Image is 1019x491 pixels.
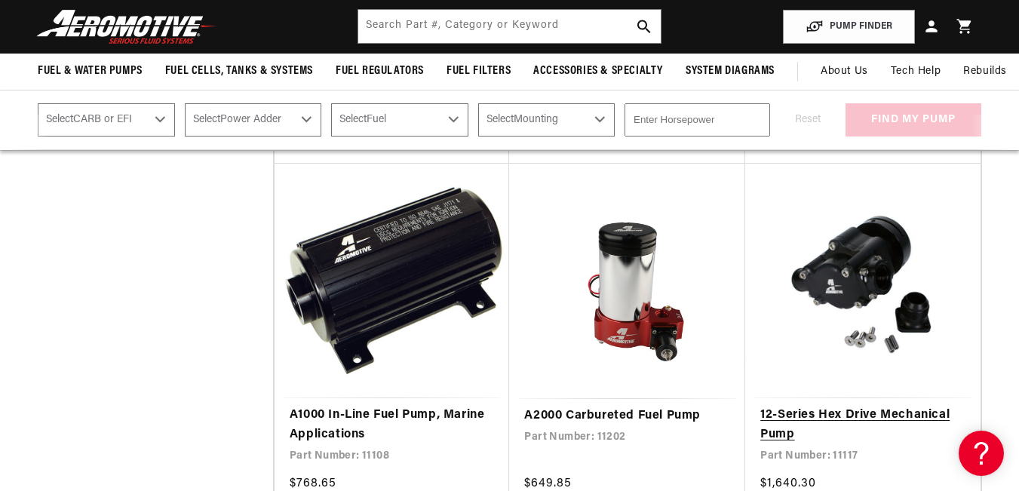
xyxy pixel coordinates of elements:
select: Fuel [331,103,468,137]
span: Tech Help [891,63,941,80]
a: 12-Series Hex Drive Mechanical Pump [760,406,965,444]
span: Fuel Cells, Tanks & Systems [165,63,313,79]
select: CARB or EFI [38,103,175,137]
select: Power Adder [185,103,322,137]
a: A1000 In-Line Fuel Pump, Marine Applications [290,406,495,444]
button: search button [628,10,661,43]
a: About Us [809,54,879,90]
span: Fuel & Water Pumps [38,63,143,79]
img: Aeromotive [32,9,221,44]
span: Fuel Regulators [336,63,424,79]
summary: Fuel & Water Pumps [26,54,154,89]
input: Enter Horsepower [625,103,770,137]
summary: Fuel Cells, Tanks & Systems [154,54,324,89]
span: Rebuilds [963,63,1007,80]
span: System Diagrams [686,63,775,79]
span: About Us [821,66,868,77]
input: Search by Part Number, Category or Keyword [358,10,661,43]
span: Fuel Filters [447,63,511,79]
button: PUMP FINDER [783,10,915,44]
summary: Accessories & Specialty [522,54,674,89]
span: Accessories & Specialty [533,63,663,79]
a: A2000 Carbureted Fuel Pump [524,407,730,426]
summary: Tech Help [879,54,952,90]
summary: System Diagrams [674,54,786,89]
summary: Rebuilds [952,54,1018,90]
select: Mounting [478,103,615,137]
summary: Fuel Regulators [324,54,435,89]
summary: Fuel Filters [435,54,522,89]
